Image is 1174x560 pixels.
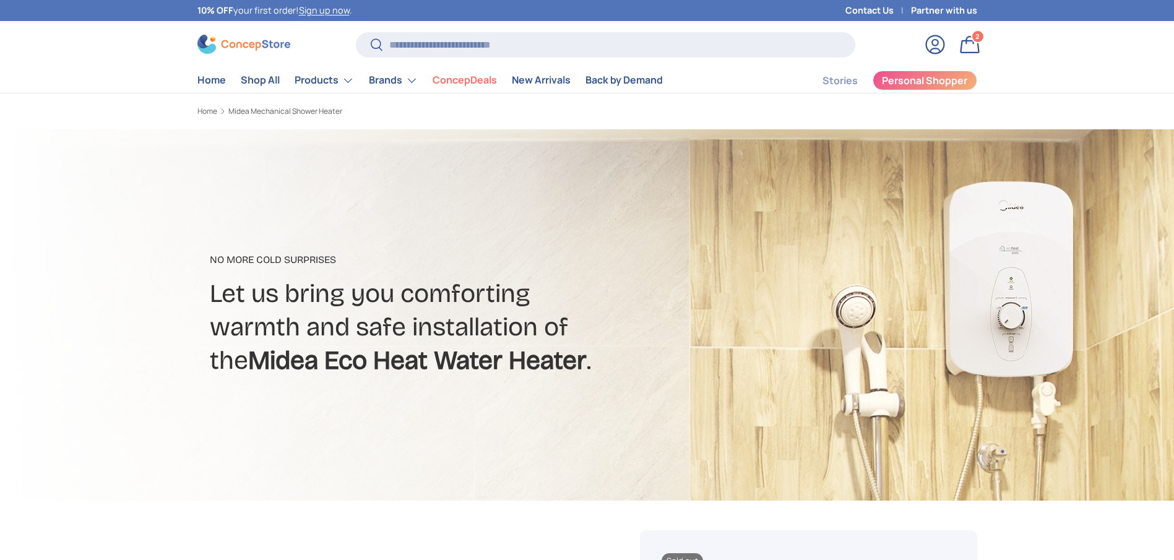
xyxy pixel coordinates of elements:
strong: Midea Eco Heat Water Heater [248,345,587,376]
a: Personal Shopper [873,71,977,90]
a: Shop All [241,68,280,92]
p: your first order! . [197,4,352,17]
a: Sign up now [299,4,350,16]
a: Partner with us [911,4,977,17]
nav: Breadcrumbs [197,106,611,117]
span: Personal Shopper [882,75,967,85]
summary: Products [287,68,361,93]
p: No more cold surprises [210,252,685,267]
strong: 10% OFF [197,4,233,16]
span: 2 [975,32,980,41]
a: Contact Us [845,4,911,17]
a: ConcepDeals [433,68,497,92]
a: Home [197,108,217,115]
a: Brands [369,68,418,93]
a: Back by Demand [585,68,663,92]
h2: Let us bring you comforting warmth and safe installation of the . [210,277,685,377]
a: Products [295,68,354,93]
nav: Primary [197,68,663,93]
a: Stories [822,69,858,93]
a: Home [197,68,226,92]
nav: Secondary [793,68,977,93]
img: ConcepStore [197,35,290,54]
summary: Brands [361,68,425,93]
a: Midea Mechanical Shower Heater [228,108,342,115]
a: New Arrivals [512,68,571,92]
